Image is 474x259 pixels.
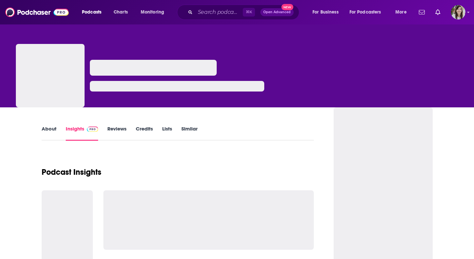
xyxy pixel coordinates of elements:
[5,6,69,18] img: Podchaser - Follow, Share and Rate Podcasts
[107,126,127,141] a: Reviews
[451,5,465,19] span: Logged in as devinandrade
[281,4,293,10] span: New
[181,126,198,141] a: Similar
[395,8,407,17] span: More
[141,8,164,17] span: Monitoring
[136,126,153,141] a: Credits
[87,127,98,132] img: Podchaser Pro
[416,7,427,18] a: Show notifications dropdown
[451,5,465,19] img: User Profile
[391,7,415,18] button: open menu
[433,7,443,18] a: Show notifications dropdown
[195,7,243,18] input: Search podcasts, credits, & more...
[312,8,339,17] span: For Business
[77,7,110,18] button: open menu
[349,8,381,17] span: For Podcasters
[42,167,101,177] h1: Podcast Insights
[308,7,347,18] button: open menu
[345,7,391,18] button: open menu
[66,126,98,141] a: InsightsPodchaser Pro
[263,11,291,14] span: Open Advanced
[136,7,173,18] button: open menu
[183,5,306,20] div: Search podcasts, credits, & more...
[114,8,128,17] span: Charts
[42,126,56,141] a: About
[260,8,294,16] button: Open AdvancedNew
[82,8,101,17] span: Podcasts
[109,7,132,18] a: Charts
[451,5,465,19] button: Show profile menu
[162,126,172,141] a: Lists
[243,8,255,17] span: ⌘ K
